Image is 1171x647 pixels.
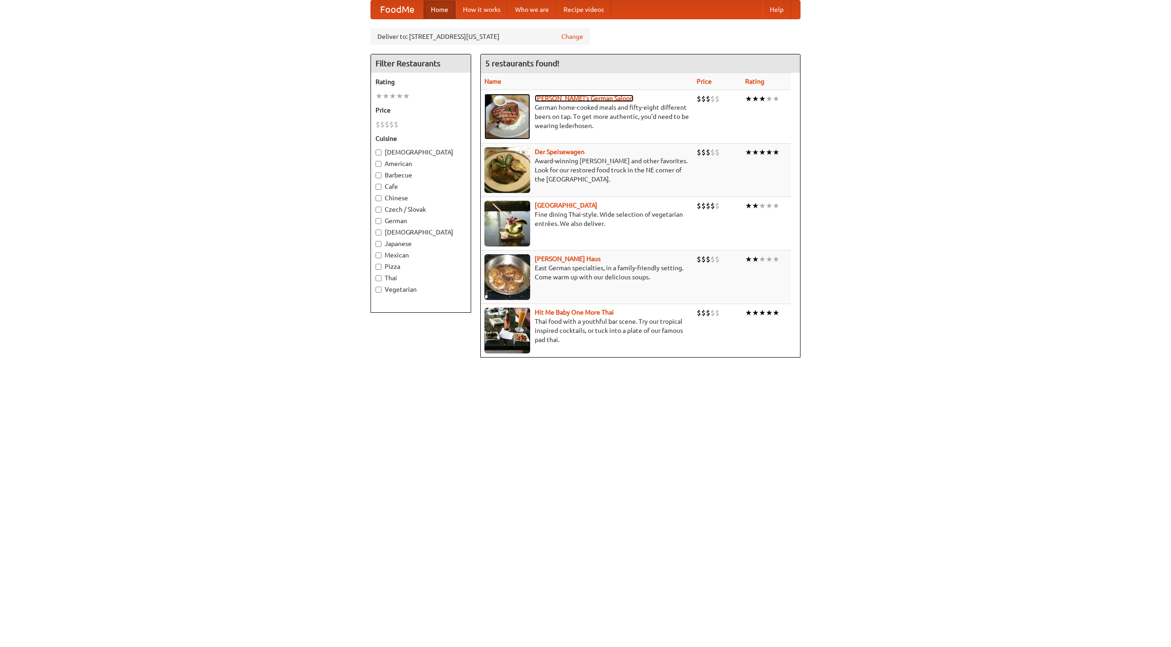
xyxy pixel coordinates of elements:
li: ★ [773,147,779,157]
label: Chinese [376,193,466,203]
li: $ [706,201,710,211]
li: $ [701,308,706,318]
input: Cafe [376,184,381,190]
label: Cafe [376,182,466,191]
a: Recipe videos [556,0,611,19]
li: $ [706,147,710,157]
li: $ [697,308,701,318]
a: [PERSON_NAME]'s German Saloon [535,95,634,102]
li: ★ [745,254,752,264]
li: ★ [376,91,382,101]
label: Czech / Slovak [376,205,466,214]
h5: Cuisine [376,134,466,143]
input: Mexican [376,252,381,258]
li: ★ [752,201,759,211]
label: Mexican [376,251,466,260]
a: Help [763,0,791,19]
img: kohlhaus.jpg [484,254,530,300]
li: ★ [759,201,766,211]
li: $ [710,201,715,211]
input: German [376,218,381,224]
li: ★ [752,308,759,318]
input: Chinese [376,195,381,201]
input: Vegetarian [376,287,381,293]
h5: Rating [376,77,466,86]
b: [GEOGRAPHIC_DATA] [535,202,597,209]
li: ★ [766,94,773,104]
li: $ [706,254,710,264]
img: satay.jpg [484,201,530,246]
p: Thai food with a youthful bar scene. Try our tropical inspired cocktails, or tuck into a plate of... [484,317,689,344]
li: ★ [766,201,773,211]
li: $ [715,94,720,104]
li: $ [715,308,720,318]
li: ★ [766,147,773,157]
li: $ [701,254,706,264]
label: Vegetarian [376,285,466,294]
li: ★ [759,94,766,104]
img: speisewagen.jpg [484,147,530,193]
img: esthers.jpg [484,94,530,139]
a: Rating [745,78,764,85]
input: Pizza [376,264,381,270]
li: ★ [745,201,752,211]
li: $ [376,119,380,129]
li: ★ [759,254,766,264]
li: ★ [396,91,403,101]
li: ★ [766,308,773,318]
li: ★ [752,94,759,104]
li: $ [697,201,701,211]
li: ★ [389,91,396,101]
li: $ [389,119,394,129]
li: ★ [773,254,779,264]
input: [DEMOGRAPHIC_DATA] [376,230,381,235]
li: $ [697,147,701,157]
img: babythai.jpg [484,308,530,353]
li: $ [701,201,706,211]
h5: Price [376,106,466,115]
li: $ [701,94,706,104]
li: $ [710,147,715,157]
li: ★ [752,147,759,157]
b: Hit Me Baby One More Thai [535,309,614,316]
li: $ [710,308,715,318]
input: Czech / Slovak [376,207,381,213]
li: $ [710,94,715,104]
label: Japanese [376,239,466,248]
li: $ [715,201,720,211]
li: $ [385,119,389,129]
a: Price [697,78,712,85]
p: German home-cooked meals and fifty-eight different beers on tap. To get more authentic, you'd nee... [484,103,689,130]
a: [PERSON_NAME] Haus [535,255,601,262]
li: ★ [745,308,752,318]
ng-pluralize: 5 restaurants found! [485,59,559,68]
p: Award-winning [PERSON_NAME] and other favorites. Look for our restored food truck in the NE corne... [484,156,689,184]
a: Who we are [508,0,556,19]
li: ★ [766,254,773,264]
label: Barbecue [376,171,466,180]
a: How it works [456,0,508,19]
label: [DEMOGRAPHIC_DATA] [376,148,466,157]
li: ★ [752,254,759,264]
label: American [376,159,466,168]
label: [DEMOGRAPHIC_DATA] [376,228,466,237]
li: ★ [382,91,389,101]
li: ★ [773,308,779,318]
label: Pizza [376,262,466,271]
li: $ [710,254,715,264]
li: ★ [745,94,752,104]
li: $ [706,94,710,104]
li: $ [697,254,701,264]
li: $ [697,94,701,104]
b: Der Speisewagen [535,148,585,155]
input: American [376,161,381,167]
li: $ [715,147,720,157]
li: ★ [745,147,752,157]
a: Name [484,78,501,85]
p: East German specialties, in a family-friendly setting. Come warm up with our delicious soups. [484,263,689,282]
li: ★ [759,308,766,318]
div: Deliver to: [STREET_ADDRESS][US_STATE] [371,28,590,45]
label: German [376,216,466,225]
